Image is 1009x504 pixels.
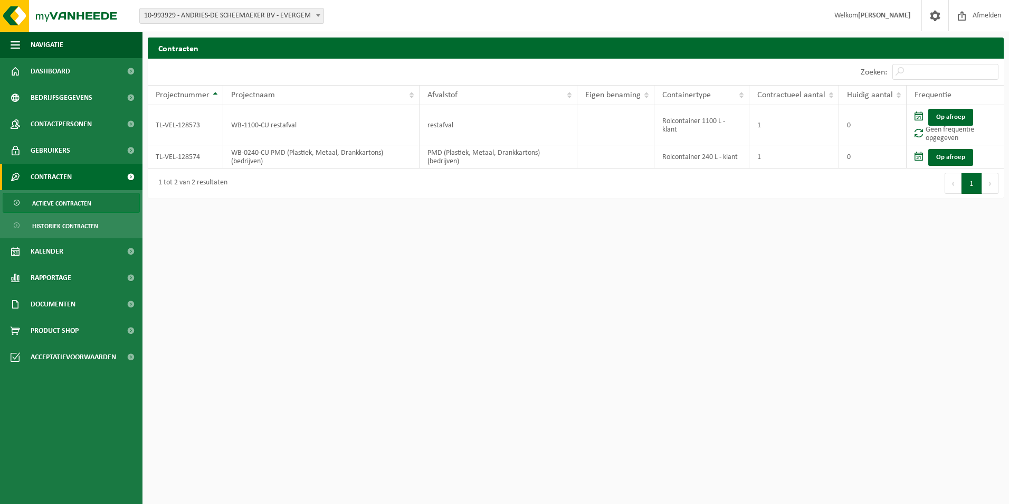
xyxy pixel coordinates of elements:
[148,38,1004,58] h2: Contracten
[749,105,839,145] td: 1
[749,145,839,169] td: 1
[928,109,973,126] a: Op afroep
[31,85,92,111] span: Bedrijfsgegevens
[585,91,641,99] span: Eigen benaming
[231,91,275,99] span: Projectnaam
[31,32,63,58] span: Navigatie
[427,91,458,99] span: Afvalstof
[31,265,71,291] span: Rapportage
[928,149,973,166] a: Op afroep
[31,111,92,137] span: Contactpersonen
[31,164,72,190] span: Contracten
[31,318,79,344] span: Product Shop
[31,238,63,265] span: Kalender
[223,105,420,145] td: WB-1100-CU restafval
[420,105,577,145] td: restafval
[420,145,577,169] td: PMD (Plastiek, Metaal, Drankkartons) (bedrijven)
[148,105,223,145] td: TL-VEL-128573
[31,137,70,164] span: Gebruikers
[861,68,887,77] label: Zoeken:
[982,173,998,194] button: Next
[156,91,210,99] span: Projectnummer
[757,91,825,99] span: Contractueel aantal
[915,91,951,99] span: Frequentie
[31,291,75,318] span: Documenten
[223,145,420,169] td: WB-0240-CU PMD (Plastiek, Metaal, Drankkartons) (bedrijven)
[662,91,711,99] span: Containertype
[858,12,911,20] strong: [PERSON_NAME]
[3,193,140,213] a: Actieve contracten
[847,91,893,99] span: Huidig aantal
[140,8,323,23] span: 10-993929 - ANDRIES-DE SCHEEMAEKER BV - EVERGEM
[654,105,749,145] td: Rolcontainer 1100 L - klant
[907,105,1004,145] td: Geen frequentie opgegeven
[654,145,749,169] td: Rolcontainer 240 L - klant
[148,145,223,169] td: TL-VEL-128574
[139,8,324,24] span: 10-993929 - ANDRIES-DE SCHEEMAEKER BV - EVERGEM
[153,174,227,193] div: 1 tot 2 van 2 resultaten
[32,193,91,213] span: Actieve contracten
[31,344,116,370] span: Acceptatievoorwaarden
[962,173,982,194] button: 1
[839,105,907,145] td: 0
[839,145,907,169] td: 0
[945,173,962,194] button: Previous
[32,216,98,236] span: Historiek contracten
[3,216,140,236] a: Historiek contracten
[31,58,70,85] span: Dashboard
